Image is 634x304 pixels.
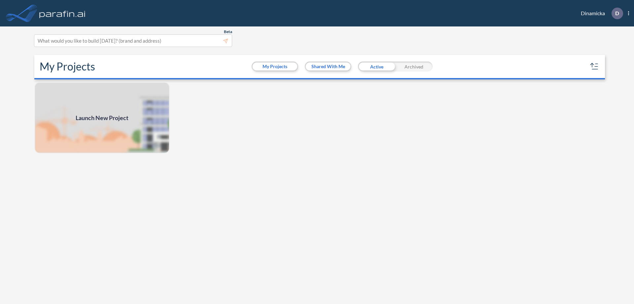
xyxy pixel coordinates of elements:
[589,61,600,72] button: sort
[358,62,395,71] div: Active
[34,82,170,153] a: Launch New Project
[253,63,297,70] button: My Projects
[224,29,232,34] span: Beta
[615,10,619,16] p: D
[395,62,433,71] div: Archived
[40,60,95,73] h2: My Projects
[34,82,170,153] img: add
[306,63,350,70] button: Shared With Me
[38,7,87,20] img: logo
[571,8,629,19] div: Dinamicka
[76,113,128,122] span: Launch New Project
